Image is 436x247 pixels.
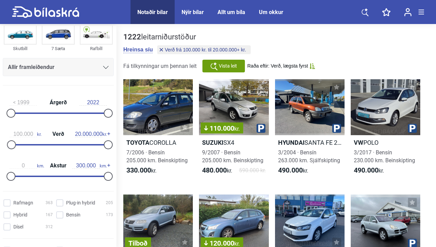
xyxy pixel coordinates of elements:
b: 490.000 [354,166,378,174]
a: 110.000kr.SuzukiSX49/2007 · Bensín205.000 km. Beinskipting480.000kr.590.000 kr. [199,79,269,181]
span: Dísel [13,223,23,231]
h2: COROLLA [123,139,193,146]
b: Toyota [126,139,149,146]
b: 330.000 [126,166,151,174]
span: 590.000 kr. [239,166,266,175]
span: 173 [106,211,113,219]
span: 9/2007 · Bensín 205.000 km. Beinskipting [202,149,263,164]
b: Hyundai [278,139,304,146]
img: parking.png [332,124,341,133]
h2: SX4 [199,139,269,146]
span: 312 [46,223,53,231]
span: kr. [278,166,308,175]
span: 205 [106,199,113,207]
a: Nýir bílar [182,9,204,15]
h2: POLO [351,139,420,146]
a: ToyotaCOROLLA7/2006 · Bensín205.000 km. Beinskipting330.000kr. [123,79,193,181]
span: Fá tilkynningar um þennan leit [123,63,197,69]
span: Hybrid [13,211,27,219]
span: km. [10,163,44,169]
a: Allt um bíla [217,9,245,15]
span: Rafmagn [13,199,33,207]
span: 363 [46,199,53,207]
button: Raða eftir: Verð, lægsta fyrst [247,63,315,69]
span: kr. [75,131,107,137]
img: parking.png [257,124,265,133]
span: Bensín [66,211,80,219]
span: kr. [234,126,240,132]
a: HyundaiSANTA FE 2,7 V63/2004 · Bensín263.000 km. Sjálfskipting490.000kr. [275,79,345,181]
span: 120.000 [204,240,240,247]
span: kr. [10,131,41,137]
b: 480.000 [202,166,227,174]
img: user-login.svg [404,8,412,16]
span: kr. [234,240,240,247]
span: Allir framleiðendur [8,62,54,72]
b: VW [354,139,363,146]
div: 7 Sæta [42,45,75,52]
span: kr. [202,166,232,175]
span: Árgerð [48,100,68,105]
span: Vista leit [219,62,237,70]
span: 7/2006 · Bensín 205.000 km. Beinskipting [126,149,188,164]
img: parking.png [408,124,417,133]
span: 110.000 [204,125,240,132]
span: 3/2017 · Bensín 230.000 km. Beinskipting [354,149,415,164]
h2: SANTA FE 2,7 V6 [275,139,345,146]
b: 1222 [123,33,141,41]
span: Akstur [48,163,68,168]
div: Skutbíll [4,45,37,52]
span: Raða eftir: Verð, lægsta fyrst [247,63,308,69]
b: 490.000 [278,166,303,174]
a: Notaðir bílar [137,9,168,15]
span: km. [72,163,107,169]
span: kr. [126,166,157,175]
span: Verð frá 100.000 kr. til 20.000.000+ kr. [165,47,246,52]
span: Verð [51,131,66,137]
button: Hreinsa síu [123,46,153,53]
span: kr. [354,166,384,175]
b: Suzuki [202,139,223,146]
div: Rafbíll [80,45,113,52]
span: Tilboð [128,240,148,247]
span: 3/2004 · Bensín 263.000 km. Sjálfskipting [278,149,340,164]
div: leitarniðurstöður [123,33,252,42]
span: 167 [46,211,53,219]
a: VWPOLO3/2017 · Bensín230.000 km. Beinskipting490.000kr. [351,79,420,181]
button: Verð frá 100.000 kr. til 20.000.000+ kr. [157,45,251,54]
span: Plug-in hybrid [66,199,95,207]
a: Um okkur [259,9,283,15]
